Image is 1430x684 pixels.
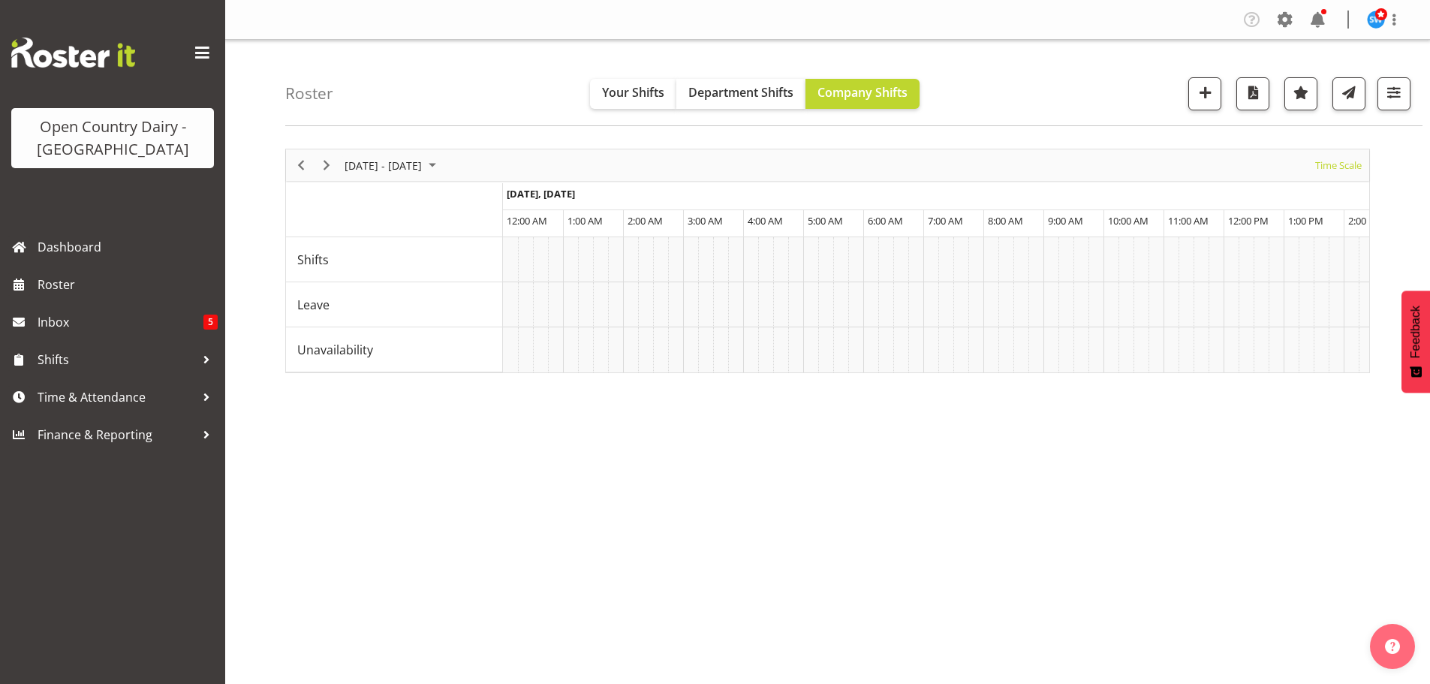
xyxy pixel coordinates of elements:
[1367,11,1385,29] img: steve-webb7510.jpg
[602,84,664,101] span: Your Shifts
[805,79,920,109] button: Company Shifts
[590,79,676,109] button: Your Shifts
[1385,639,1400,654] img: help-xxl-2.png
[38,273,218,296] span: Roster
[1409,306,1422,358] span: Feedback
[1236,77,1269,110] button: Download a PDF of the roster according to the set date range.
[1377,77,1410,110] button: Filter Shifts
[26,116,199,161] div: Open Country Dairy - [GEOGRAPHIC_DATA]
[38,236,218,258] span: Dashboard
[676,79,805,109] button: Department Shifts
[1401,291,1430,393] button: Feedback - Show survey
[203,315,218,330] span: 5
[1284,77,1317,110] button: Highlight an important date within the roster.
[1188,77,1221,110] button: Add a new shift
[38,348,195,371] span: Shifts
[38,311,203,333] span: Inbox
[688,84,793,101] span: Department Shifts
[11,38,135,68] img: Rosterit website logo
[38,386,195,408] span: Time & Attendance
[817,84,908,101] span: Company Shifts
[285,85,333,102] h4: Roster
[1332,77,1365,110] button: Send a list of all shifts for the selected filtered period to all rostered employees.
[38,423,195,446] span: Finance & Reporting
